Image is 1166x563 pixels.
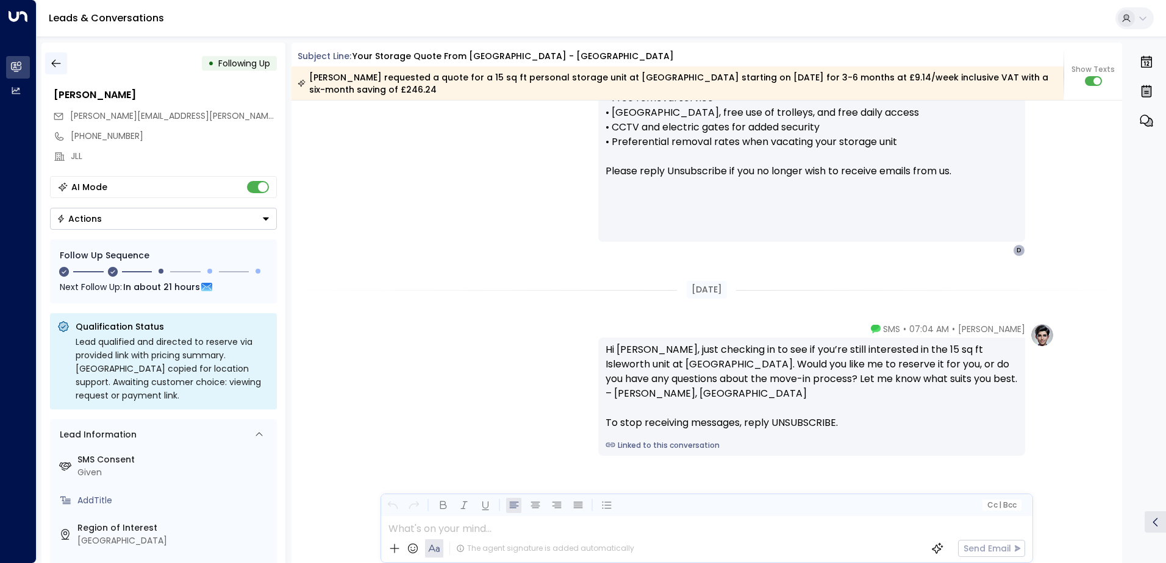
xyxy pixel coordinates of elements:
[70,110,345,122] span: [PERSON_NAME][EMAIL_ADDRESS][PERSON_NAME][DOMAIN_NAME]
[71,130,277,143] div: [PHONE_NUMBER]
[1030,323,1054,347] img: profile-logo.png
[909,323,949,335] span: 07:04 AM
[687,281,727,299] div: [DATE]
[76,335,270,402] div: Lead qualified and directed to reserve via provided link with pricing summary. [GEOGRAPHIC_DATA] ...
[76,320,270,333] p: Qualification Status
[1013,244,1025,257] div: D
[456,543,634,554] div: The agent signature is added automatically
[77,466,272,479] div: Given
[71,150,277,163] div: JLL
[77,534,272,547] div: [GEOGRAPHIC_DATA]
[987,501,1016,509] span: Cc Bcc
[406,498,421,513] button: Redo
[60,280,267,294] div: Next Follow Up:
[903,323,906,335] span: •
[385,498,400,513] button: Undo
[606,342,1018,430] div: Hi [PERSON_NAME], just checking in to see if you’re still interested in the 15 sq ft Isleworth un...
[606,440,1018,451] a: Linked to this conversation
[54,88,277,102] div: [PERSON_NAME]
[70,110,277,122] span: david.jubb@jll.com
[218,57,270,69] span: Following Up
[298,50,351,62] span: Subject Line:
[883,323,900,335] span: SMS
[1071,64,1115,75] span: Show Texts
[57,213,102,224] div: Actions
[123,280,200,294] span: In about 21 hours
[952,323,955,335] span: •
[77,522,272,534] label: Region of Interest
[958,323,1025,335] span: [PERSON_NAME]
[982,500,1021,511] button: Cc|Bcc
[208,52,214,74] div: •
[49,11,164,25] a: Leads & Conversations
[352,50,674,63] div: Your storage quote from [GEOGRAPHIC_DATA] - [GEOGRAPHIC_DATA]
[298,71,1057,96] div: [PERSON_NAME] requested a quote for a 15 sq ft personal storage unit at [GEOGRAPHIC_DATA] startin...
[55,428,137,441] div: Lead Information
[77,494,272,507] div: AddTitle
[50,208,277,230] div: Button group with a nested menu
[999,501,1001,509] span: |
[60,249,267,262] div: Follow Up Sequence
[50,208,277,230] button: Actions
[77,453,272,466] label: SMS Consent
[71,181,107,193] div: AI Mode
